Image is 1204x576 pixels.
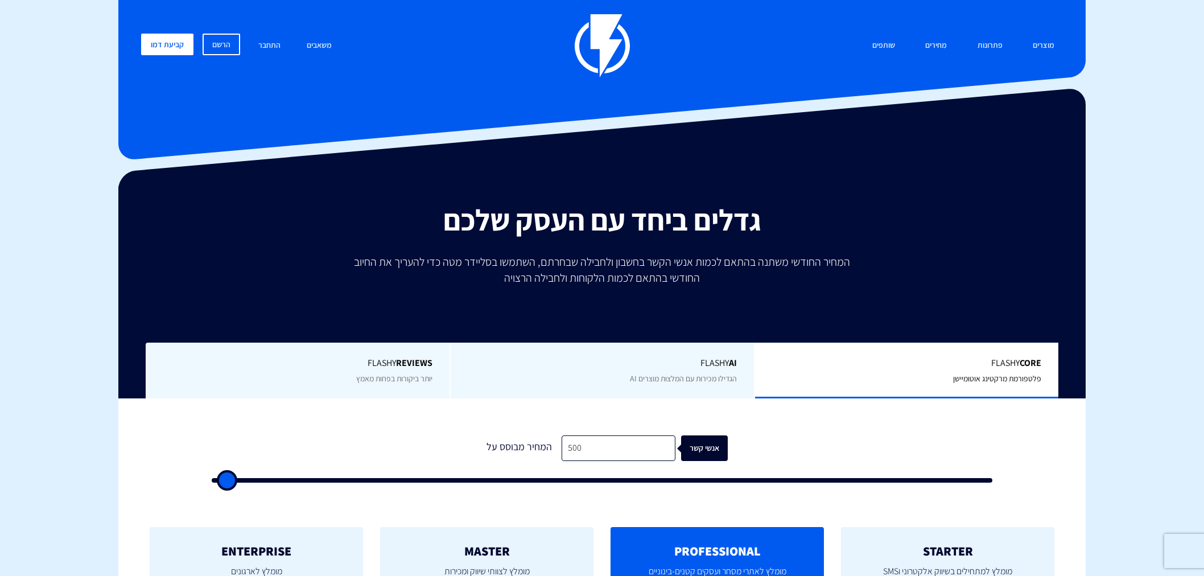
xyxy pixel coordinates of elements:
span: Flashy [772,357,1041,370]
div: המחיר מבוסס על [476,435,562,461]
a: הרשם [203,34,240,55]
span: Flashy [163,357,432,370]
b: REVIEWS [396,357,432,369]
a: פתרונות [969,34,1011,58]
h2: גדלים ביחד עם העסק שלכם [127,204,1077,236]
h2: ENTERPRISE [167,544,346,558]
span: הגדילו מכירות עם המלצות מוצרים AI [630,373,737,384]
a: התחבר [250,34,289,58]
span: פלטפורמת מרקטינג אוטומיישן [953,373,1041,384]
span: יותר ביקורות בפחות מאמץ [356,373,432,384]
a: משאבים [298,34,340,58]
a: מחירים [917,34,955,58]
a: קביעת דמו [141,34,193,55]
a: מוצרים [1024,34,1063,58]
p: המחיר החודשי משתנה בהתאם לכמות אנשי הקשר בחשבון ולחבילה שבחרתם, השתמשו בסליידר מטה כדי להעריך את ... [346,254,858,286]
div: אנשי קשר [688,435,735,461]
h2: MASTER [397,544,576,558]
a: שותפים [864,34,904,58]
span: Flashy [468,357,737,370]
h2: STARTER [858,544,1037,558]
h2: PROFESSIONAL [628,544,807,558]
b: AI [729,357,737,369]
b: Core [1020,357,1041,369]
